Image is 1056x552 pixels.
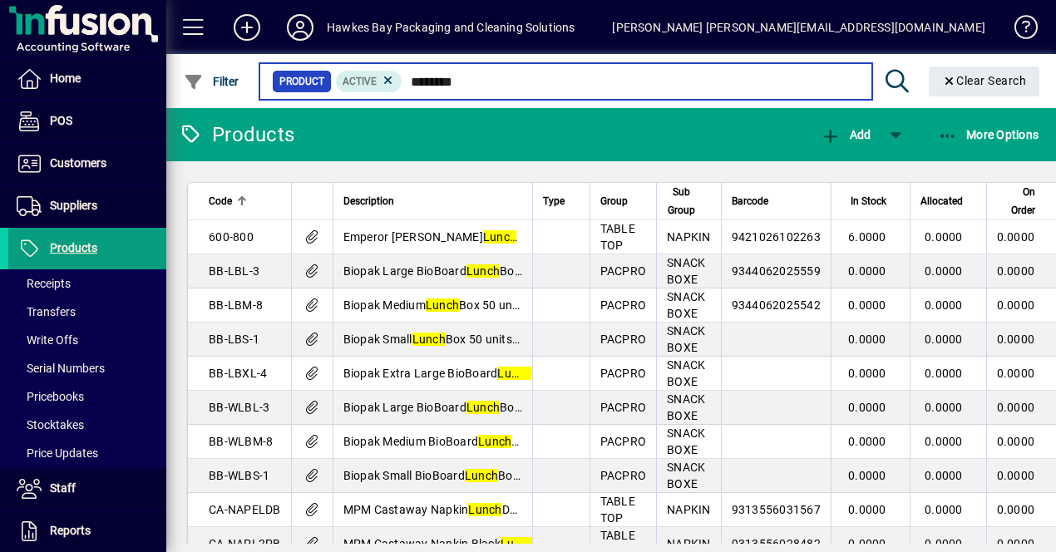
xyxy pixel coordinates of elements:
[821,128,871,141] span: Add
[17,446,98,460] span: Price Updates
[997,333,1035,346] span: 0.0000
[732,230,821,244] span: 9421026102263
[478,435,511,448] em: Lunch
[343,298,570,312] span: Biopak Medium Box 50 units per slve
[925,503,963,516] span: 0.0000
[848,401,886,414] span: 0.0000
[50,241,97,254] span: Products
[468,503,501,516] em: Lunch
[600,469,647,482] span: PACPRO
[667,183,696,219] span: Sub Group
[997,469,1035,482] span: 0.0000
[8,269,166,298] a: Receipts
[220,12,274,42] button: Add
[667,392,705,422] span: SNACK BOXE
[209,333,259,346] span: BB-LBS-1
[17,390,84,403] span: Pricebooks
[501,537,534,550] em: Lunch
[8,185,166,227] a: Suppliers
[343,367,641,380] span: Biopak Extra Large BioBoard Box 50 units per slve
[426,298,459,312] em: Lunch
[8,58,166,100] a: Home
[209,469,269,482] span: BB-WLBS-1
[848,333,886,346] span: 0.0000
[50,156,106,170] span: Customers
[209,264,259,278] span: BB-LBL-3
[343,76,377,87] span: Active
[925,230,963,244] span: 0.0000
[50,199,97,212] span: Suppliers
[327,14,575,41] div: Hawkes Bay Packaging and Cleaning Solutions
[997,367,1035,380] span: 0.0000
[343,435,694,448] span: Biopak Medium BioBoard Box With Window 50 units per slve
[934,120,1044,150] button: More Options
[929,67,1040,96] button: Clear
[920,192,978,210] div: Allocated
[732,298,821,312] span: 9344062025542
[841,192,901,210] div: In Stock
[925,537,963,550] span: 0.0000
[8,411,166,439] a: Stocktakes
[209,537,281,550] span: CA-NAPL2PB
[600,192,647,210] div: Group
[336,71,402,92] mat-chip: Activation Status: Active
[209,230,254,244] span: 600-800
[50,481,76,495] span: Staff
[848,537,886,550] span: 0.0000
[17,277,71,290] span: Receipts
[209,503,281,516] span: CA-NAPELDB
[851,192,886,210] span: In Stock
[600,298,647,312] span: PACPRO
[209,401,269,414] span: BB-WLBL-3
[732,537,821,550] span: 9313556028482
[8,101,166,142] a: POS
[543,192,580,210] div: Type
[8,143,166,185] a: Customers
[997,298,1035,312] span: 0.0000
[848,264,886,278] span: 0.0000
[848,469,886,482] span: 0.0000
[17,305,76,318] span: Transfers
[667,537,711,550] span: NAPKIN
[343,230,733,244] span: Emperor [PERSON_NAME] eon 1/4 Fold White 1 Ply USE MPH38430
[179,121,294,148] div: Products
[209,435,273,448] span: BB-WLBM-8
[184,75,239,88] span: Filter
[600,435,647,448] span: PACPRO
[8,439,166,467] a: Price Updates
[997,537,1035,550] span: 0.0000
[848,367,886,380] span: 0.0000
[180,67,244,96] button: Filter
[466,401,500,414] em: Lunch
[600,264,647,278] span: PACPRO
[667,358,705,388] span: SNACK BOXE
[8,326,166,354] a: Write Offs
[600,401,647,414] span: PACPRO
[50,71,81,85] span: Home
[667,324,705,354] span: SNACK BOXE
[667,461,705,490] span: SNACK BOXE
[17,333,78,347] span: Write Offs
[997,230,1035,244] span: 0.0000
[925,298,963,312] span: 0.0000
[925,333,963,346] span: 0.0000
[343,401,683,414] span: Biopak Large BioBoard Box With Window 50 units per slve
[343,469,681,482] span: Biopak Small BioBoard Box With Window 50 units per slve
[600,192,628,210] span: Group
[920,192,963,210] span: Allocated
[50,524,91,537] span: Reports
[343,537,723,550] span: MPM Castaway Napkin Black eon 2 ply 1/4 fold 100 units per slve
[600,367,647,380] span: PACPRO
[8,298,166,326] a: Transfers
[667,290,705,320] span: SNACK BOXE
[667,503,711,516] span: NAPKIN
[997,401,1035,414] span: 0.0000
[942,74,1027,87] span: Clear Search
[209,298,263,312] span: BB-LBM-8
[667,426,705,456] span: SNACK BOXE
[209,192,281,210] div: Code
[209,367,267,380] span: BB-LBXL-4
[848,230,886,244] span: 6.0000
[600,333,647,346] span: PACPRO
[612,14,985,41] div: [PERSON_NAME] [PERSON_NAME][EMAIL_ADDRESS][DOMAIN_NAME]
